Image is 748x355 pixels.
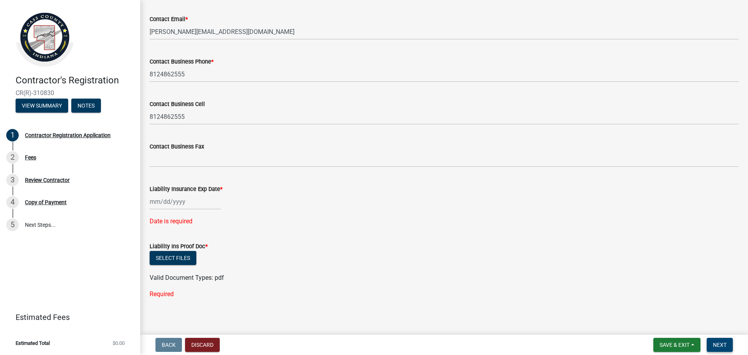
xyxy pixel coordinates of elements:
[150,217,739,226] div: Date is required
[660,342,690,348] span: Save & Exit
[150,251,196,265] button: Select files
[162,342,176,348] span: Back
[150,187,222,192] label: Liability Insurance Exp Date
[653,338,700,352] button: Save & Exit
[155,338,182,352] button: Back
[113,341,125,346] span: $0.00
[6,174,19,186] div: 3
[6,151,19,164] div: 2
[16,341,50,346] span: Estimated Total
[150,194,221,210] input: mm/dd/yyyy
[71,103,101,109] wm-modal-confirm: Notes
[16,89,125,97] span: CR(R)-310830
[150,17,188,22] label: Contact Email
[150,102,205,107] label: Contact Business Cell
[150,244,208,249] label: Liability Ins Proof Doc
[71,99,101,113] button: Notes
[150,290,739,299] div: Required
[185,338,220,352] button: Discard
[707,338,733,352] button: Next
[25,177,70,183] div: Review Contractor
[16,75,134,86] h4: Contractor's Registration
[6,219,19,231] div: 5
[16,8,74,67] img: Cass County, Indiana
[16,103,68,109] wm-modal-confirm: Summary
[150,144,204,150] label: Contact Business Fax
[6,309,128,325] a: Estimated Fees
[16,99,68,113] button: View Summary
[6,196,19,208] div: 4
[25,200,67,205] div: Copy of Payment
[150,274,224,281] span: Valid Document Types: pdf
[150,59,213,65] label: Contact Business Phone
[713,342,727,348] span: Next
[6,129,19,141] div: 1
[25,155,36,160] div: Fees
[25,132,111,138] div: Contractor Registration Application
